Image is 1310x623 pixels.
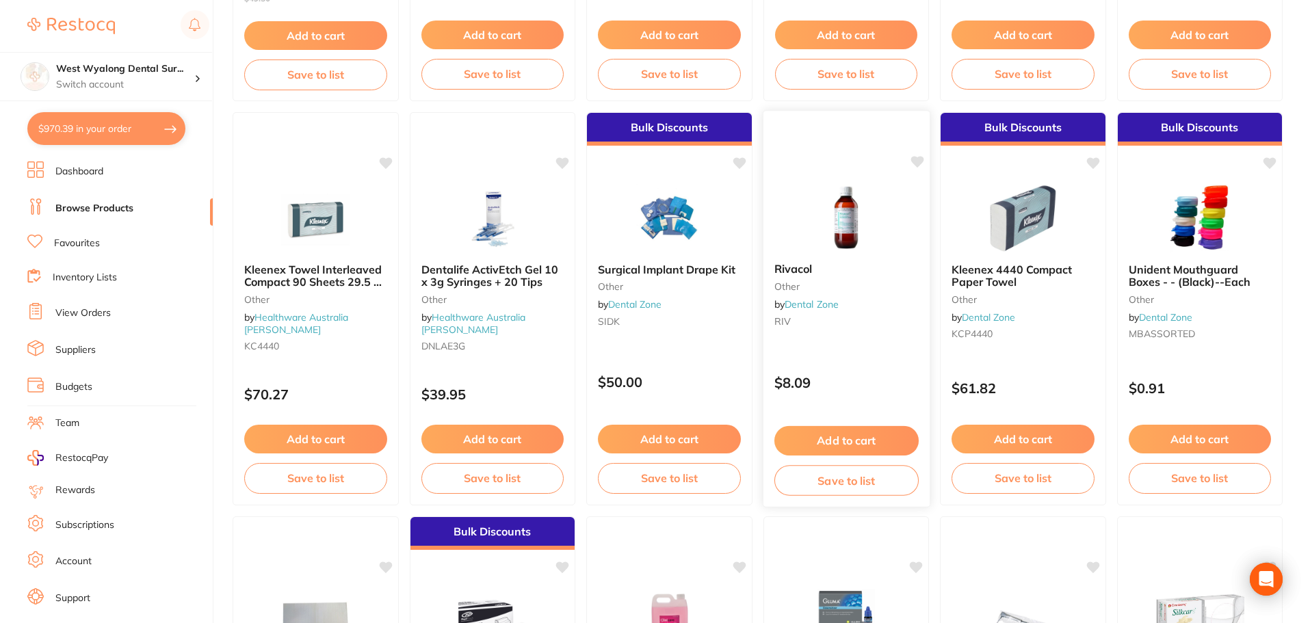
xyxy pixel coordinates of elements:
button: $970.39 in your order [27,112,185,145]
button: Add to cart [1129,21,1272,49]
button: Add to cart [421,425,564,453]
a: Favourites [54,237,100,250]
span: by [244,311,348,336]
button: Save to list [952,463,1095,493]
p: $70.27 [244,386,387,402]
a: Dental Zone [785,298,839,310]
button: Add to cart [244,425,387,453]
img: West Wyalong Dental Surgery (DentalTown 4) [21,63,49,90]
span: RIV [774,315,790,328]
div: Bulk Discounts [410,517,575,550]
span: RestocqPay [55,451,108,465]
button: Add to cart [421,21,564,49]
b: Rivacol [774,263,918,276]
a: Dental Zone [608,298,661,310]
span: KC4440 [244,340,279,352]
p: $50.00 [598,374,741,390]
a: Healthware Australia [PERSON_NAME] [421,311,525,336]
a: Dental Zone [1139,311,1192,323]
span: SIDK [598,315,620,328]
a: Budgets [55,380,92,394]
small: other [1129,294,1272,305]
span: Kleenex 4440 Compact Paper Towel [952,263,1072,289]
span: Surgical Implant Drape Kit [598,263,735,276]
button: Save to list [952,59,1095,89]
div: Bulk Discounts [587,113,752,146]
a: Team [55,416,79,430]
p: $61.82 [952,380,1095,396]
button: Save to list [1129,463,1272,493]
b: Kleenex 4440 Compact Paper Towel [952,263,1095,289]
div: Bulk Discounts [1118,113,1283,146]
img: Dentalife ActivEtch Gel 10 x 3g Syringes + 20 Tips [448,184,537,252]
b: Unident Mouthguard Boxes - - (Black)--Each [1129,263,1272,289]
button: Add to cart [775,21,918,49]
button: Add to cart [952,425,1095,453]
p: Switch account [56,78,194,92]
span: Kleenex Towel Interleaved Compact 90 Sheets 29.5 X 19.5cm 2160/Box [244,263,382,302]
b: Surgical Implant Drape Kit [598,263,741,276]
img: Kleenex 4440 Compact Paper Towel [978,184,1067,252]
span: by [952,311,1015,323]
a: Restocq Logo [27,10,115,42]
button: Add to cart [952,21,1095,49]
b: Kleenex Towel Interleaved Compact 90 Sheets 29.5 X 19.5cm 2160/Box [244,263,387,289]
button: Add to cart [244,21,387,50]
button: Add to cart [774,426,918,455]
img: Restocq Logo [27,18,115,34]
a: View Orders [55,306,111,320]
a: Suppliers [55,343,96,357]
small: other [774,281,918,292]
button: Save to list [598,59,741,89]
button: Save to list [775,59,918,89]
img: Unident Mouthguard Boxes - - (Black)--Each [1155,184,1244,252]
a: Healthware Australia [PERSON_NAME] [244,311,348,336]
div: Open Intercom Messenger [1250,563,1283,596]
span: Unident Mouthguard Boxes - - (Black)--Each [1129,263,1250,289]
span: Rivacol [774,262,812,276]
img: Kleenex Towel Interleaved Compact 90 Sheets 29.5 X 19.5cm 2160/Box [271,184,360,252]
img: Surgical Implant Drape Kit [625,184,713,252]
span: MBASSORTED [1129,328,1195,340]
button: Add to cart [598,425,741,453]
a: Dashboard [55,165,103,178]
span: by [421,311,525,336]
img: Rivacol [801,183,891,252]
small: other [421,294,564,305]
button: Save to list [421,463,564,493]
span: KCP4440 [952,328,993,340]
h4: West Wyalong Dental Surgery (DentalTown 4) [56,62,194,76]
span: by [774,298,838,310]
a: Browse Products [55,202,133,215]
small: other [952,294,1095,305]
button: Save to list [1129,59,1272,89]
p: $0.91 [1129,380,1272,396]
button: Add to cart [598,21,741,49]
b: Dentalife ActivEtch Gel 10 x 3g Syringes + 20 Tips [421,263,564,289]
small: other [598,281,741,292]
img: RestocqPay [27,450,44,466]
a: Support [55,592,90,605]
p: $8.09 [774,375,918,390]
button: Save to list [598,463,741,493]
a: Rewards [55,483,95,497]
span: Dentalife ActivEtch Gel 10 x 3g Syringes + 20 Tips [421,263,558,289]
button: Save to list [421,59,564,89]
button: Save to list [244,463,387,493]
a: Account [55,555,92,568]
small: other [244,294,387,305]
button: Save to list [244,59,387,90]
button: Add to cart [1129,425,1272,453]
div: Bulk Discounts [941,113,1105,146]
a: RestocqPay [27,450,108,466]
a: Inventory Lists [53,271,117,284]
span: by [598,298,661,310]
p: $39.95 [421,386,564,402]
a: Subscriptions [55,518,114,532]
a: Dental Zone [962,311,1015,323]
button: Save to list [774,465,918,496]
span: DNLAE3G [421,340,465,352]
span: by [1129,311,1192,323]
